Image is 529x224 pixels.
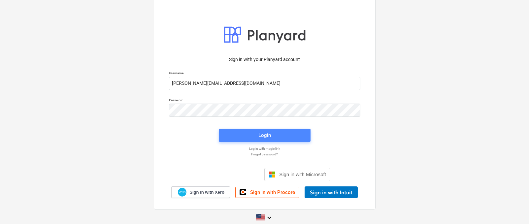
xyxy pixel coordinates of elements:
[265,214,273,222] i: keyboard_arrow_down
[250,189,295,195] span: Sign in with Procore
[178,188,186,197] img: Xero logo
[166,152,364,156] a: Forgot password?
[169,77,360,90] input: Username
[258,131,271,140] div: Login
[171,186,230,198] a: Sign in with Xero
[169,71,360,77] p: Username
[496,192,529,224] iframe: Chat Widget
[166,146,364,151] a: Log in with magic link
[235,187,299,198] a: Sign in with Procore
[189,189,224,195] span: Sign in with Xero
[169,56,360,63] p: Sign in with your Planyard account
[169,98,360,104] p: Password
[195,167,262,182] iframe: Sign in with Google Button
[269,171,275,178] img: Microsoft logo
[279,172,326,177] span: Sign in with Microsoft
[219,129,311,142] button: Login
